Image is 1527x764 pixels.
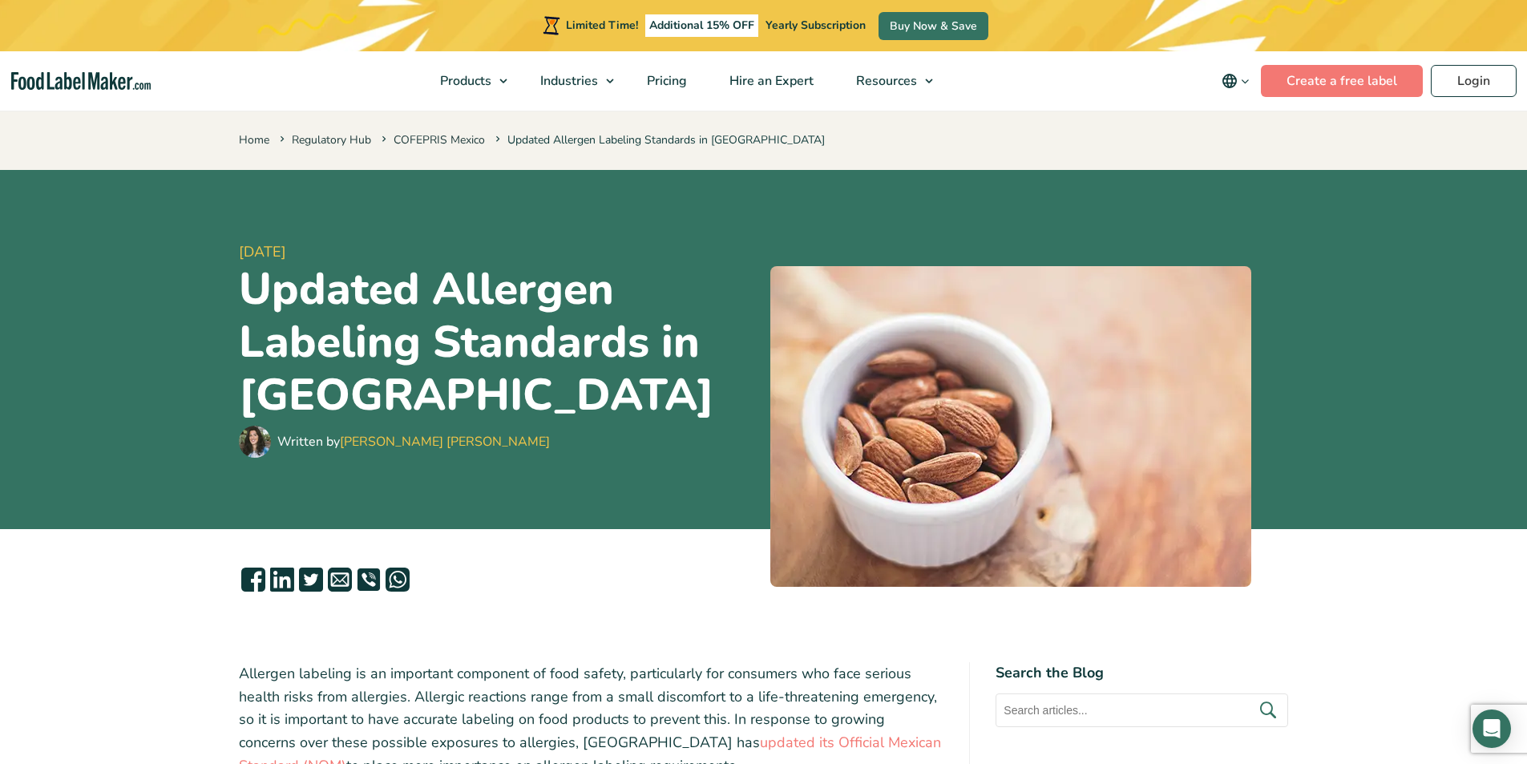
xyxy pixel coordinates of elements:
h1: Updated Allergen Labeling Standards in [GEOGRAPHIC_DATA] [239,263,757,422]
div: Written by [277,432,550,451]
a: Products [419,51,515,111]
h4: Search the Blog [996,662,1288,684]
a: Regulatory Hub [292,132,371,148]
a: COFEPRIS Mexico [394,132,485,148]
a: Home [239,132,269,148]
span: Hire an Expert [725,72,815,90]
a: Pricing [626,51,705,111]
span: Limited Time! [566,18,638,33]
a: [PERSON_NAME] [PERSON_NAME] [340,433,550,451]
a: Hire an Expert [709,51,831,111]
a: Buy Now & Save [879,12,988,40]
a: Industries [519,51,622,111]
a: Login [1431,65,1517,97]
span: Resources [851,72,919,90]
input: Search articles... [996,693,1288,727]
a: Create a free label [1261,65,1423,97]
span: Updated Allergen Labeling Standards in [GEOGRAPHIC_DATA] [492,132,825,148]
span: Industries [535,72,600,90]
span: Pricing [642,72,689,90]
img: Maria Abi Hanna - Food Label Maker [239,426,271,458]
span: [DATE] [239,241,757,263]
span: Products [435,72,493,90]
span: Additional 15% OFF [645,14,758,37]
span: Yearly Subscription [766,18,866,33]
a: Resources [835,51,941,111]
div: Open Intercom Messenger [1472,709,1511,748]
